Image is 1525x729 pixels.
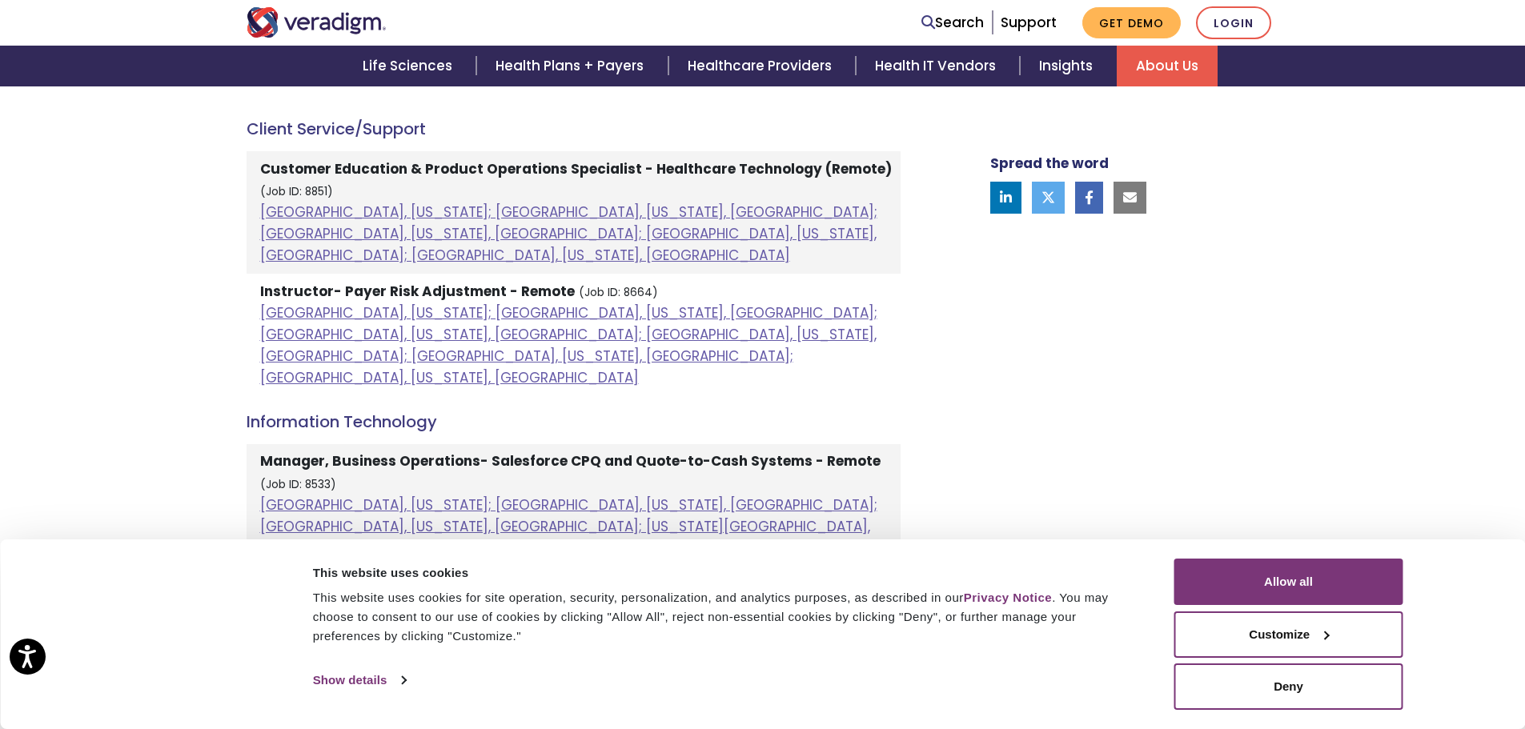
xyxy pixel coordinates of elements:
button: Allow all [1174,559,1403,605]
a: About Us [1117,46,1218,86]
a: Login [1196,6,1271,39]
h4: Information Technology [247,412,901,431]
div: This website uses cookies [313,563,1138,583]
h4: Client Service/Support [247,119,901,138]
button: Customize [1174,611,1403,658]
a: Life Sciences [343,46,476,86]
a: [GEOGRAPHIC_DATA], [US_STATE]; [GEOGRAPHIC_DATA], [US_STATE], [GEOGRAPHIC_DATA]; [GEOGRAPHIC_DATA... [260,495,877,602]
strong: Instructor- Payer Risk Adjustment - Remote [260,282,575,301]
button: Deny [1174,663,1403,710]
small: (Job ID: 8533) [260,477,336,492]
a: Health Plans + Payers [476,46,668,86]
small: (Job ID: 8664) [579,285,658,300]
a: Insights [1020,46,1117,86]
a: Show details [313,668,406,692]
a: Healthcare Providers [668,46,856,86]
a: [GEOGRAPHIC_DATA], [US_STATE]; [GEOGRAPHIC_DATA], [US_STATE], [GEOGRAPHIC_DATA]; [GEOGRAPHIC_DATA... [260,303,877,388]
strong: Manager, Business Operations- Salesforce CPQ and Quote-to-Cash Systems - Remote [260,451,881,471]
div: This website uses cookies for site operation, security, personalization, and analytics purposes, ... [313,588,1138,646]
img: Veradigm logo [247,7,387,38]
strong: Spread the word [990,154,1109,173]
a: Privacy Notice [964,591,1052,604]
small: (Job ID: 8851) [260,184,333,199]
a: Health IT Vendors [856,46,1020,86]
a: Get Demo [1082,7,1181,38]
strong: Customer Education & Product Operations Specialist - Healthcare Technology (Remote) [260,159,892,178]
a: Search [921,12,984,34]
a: [GEOGRAPHIC_DATA], [US_STATE]; [GEOGRAPHIC_DATA], [US_STATE], [GEOGRAPHIC_DATA]; [GEOGRAPHIC_DATA... [260,202,877,265]
a: Support [1001,13,1057,32]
